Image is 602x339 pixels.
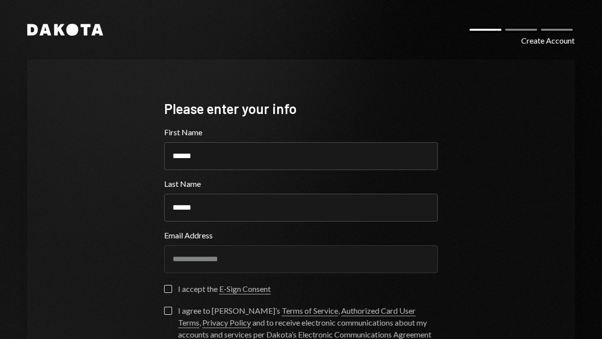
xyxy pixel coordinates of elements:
[219,284,271,294] a: E-Sign Consent
[164,307,172,315] button: I agree to [PERSON_NAME]’s Terms of Service, Authorized Card User Terms, Privacy Policy and to re...
[282,306,338,316] a: Terms of Service
[164,99,438,118] div: Please enter your info
[164,229,438,241] label: Email Address
[164,126,438,138] label: First Name
[178,283,271,295] div: I accept the
[178,306,416,328] a: Authorized Card User Terms
[164,285,172,293] button: I accept the E-Sign Consent
[164,178,438,190] label: Last Name
[202,318,251,328] a: Privacy Policy
[521,35,575,47] div: Create Account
